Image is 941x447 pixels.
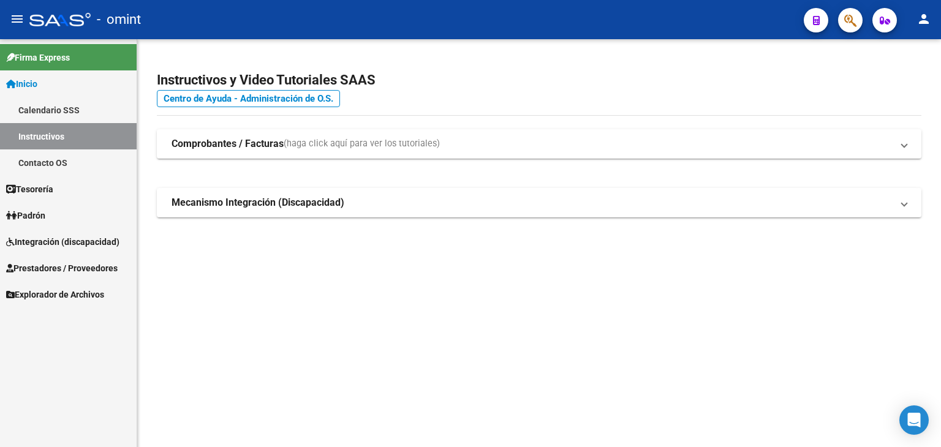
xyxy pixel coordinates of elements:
[6,77,37,91] span: Inicio
[6,235,119,249] span: Integración (discapacidad)
[157,69,921,92] h2: Instructivos y Video Tutoriales SAAS
[157,129,921,159] mat-expansion-panel-header: Comprobantes / Facturas(haga click aquí para ver los tutoriales)
[6,261,118,275] span: Prestadores / Proveedores
[6,182,53,196] span: Tesorería
[97,6,141,33] span: - omint
[6,51,70,64] span: Firma Express
[10,12,25,26] mat-icon: menu
[172,196,344,209] strong: Mecanismo Integración (Discapacidad)
[6,288,104,301] span: Explorador de Archivos
[157,90,340,107] a: Centro de Ayuda - Administración de O.S.
[157,188,921,217] mat-expansion-panel-header: Mecanismo Integración (Discapacidad)
[6,209,45,222] span: Padrón
[899,405,929,435] div: Open Intercom Messenger
[172,137,284,151] strong: Comprobantes / Facturas
[916,12,931,26] mat-icon: person
[284,137,440,151] span: (haga click aquí para ver los tutoriales)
